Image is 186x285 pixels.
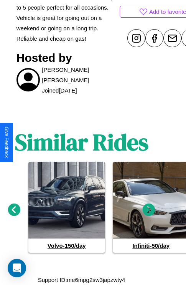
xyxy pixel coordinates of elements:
p: Support ID: me6mpg2sw3japzwty4 [38,275,125,285]
a: Volvo-150/day [28,162,105,253]
p: Joined [DATE] [42,85,77,96]
div: Open Intercom Messenger [8,259,26,277]
p: [PERSON_NAME] [PERSON_NAME] [42,65,116,85]
div: Give Feedback [4,127,9,158]
h1: Similar Rides [15,126,148,158]
h3: Hosted by [16,51,116,65]
h4: Volvo - 150 /day [28,239,105,253]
